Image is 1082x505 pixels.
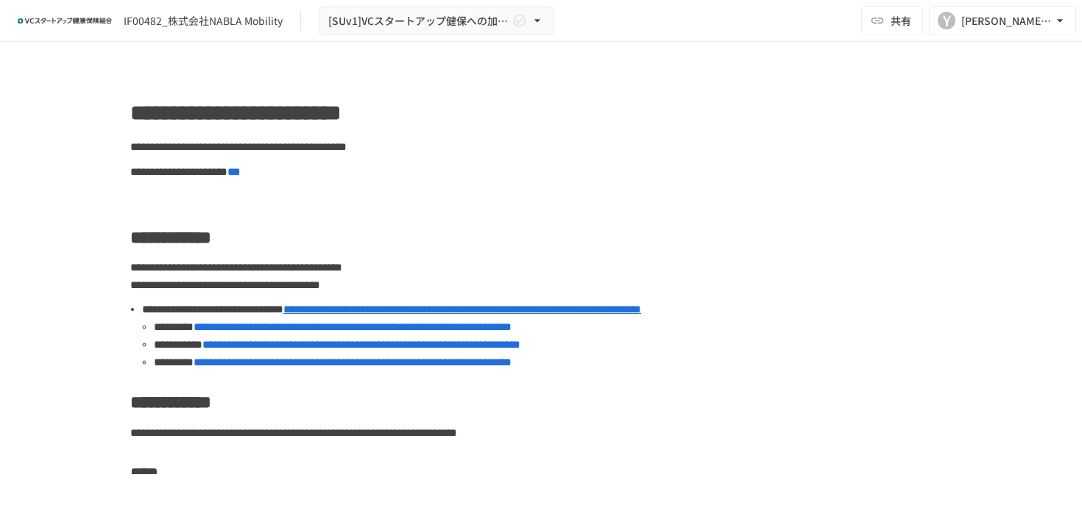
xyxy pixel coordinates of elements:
button: 共有 [861,6,923,35]
span: 共有 [891,12,911,29]
button: Y[PERSON_NAME][EMAIL_ADDRESS][DOMAIN_NAME] [929,6,1076,35]
span: [SUv1]VCスタートアップ健保への加入申請手続き [328,12,509,30]
div: [PERSON_NAME][EMAIL_ADDRESS][DOMAIN_NAME] [961,12,1053,30]
button: [SUv1]VCスタートアップ健保への加入申請手続き [319,7,554,35]
div: Y [938,12,955,29]
div: IF00482_株式会社NABLA Mobility [124,13,283,29]
img: ZDfHsVrhrXUoWEWGWYf8C4Fv4dEjYTEDCNvmL73B7ox [18,9,112,32]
